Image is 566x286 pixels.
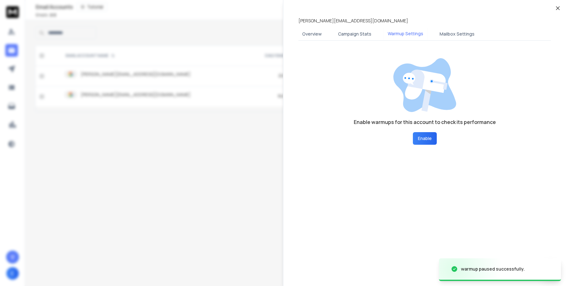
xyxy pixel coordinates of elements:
[334,27,375,41] button: Campaign Stats
[354,118,496,126] h1: Enable warmups for this account to check its performance
[461,266,525,272] div: warmup paused successfully.
[298,27,325,41] button: Overview
[436,27,478,41] button: Mailbox Settings
[298,18,408,24] p: [PERSON_NAME][EMAIL_ADDRESS][DOMAIN_NAME]
[384,27,427,41] button: Warmup Settings
[393,58,456,112] img: image
[413,132,437,145] button: Enable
